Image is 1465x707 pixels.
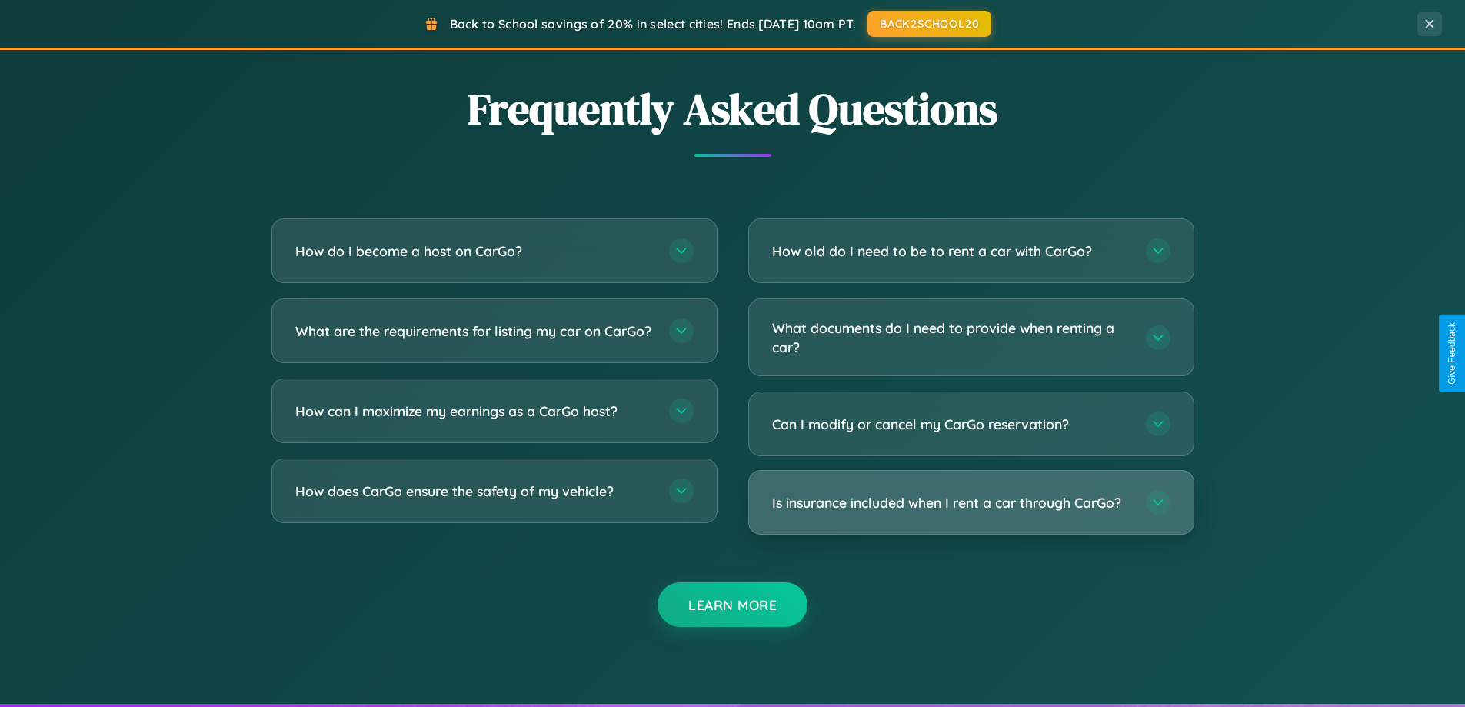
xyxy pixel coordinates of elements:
[295,402,654,421] h3: How can I maximize my earnings as a CarGo host?
[772,318,1130,356] h3: What documents do I need to provide when renting a car?
[1447,322,1457,385] div: Give Feedback
[295,322,654,341] h3: What are the requirements for listing my car on CarGo?
[772,242,1130,261] h3: How old do I need to be to rent a car with CarGo?
[772,415,1130,434] h3: Can I modify or cancel my CarGo reservation?
[658,582,807,627] button: Learn More
[867,11,991,37] button: BACK2SCHOOL20
[450,16,856,32] span: Back to School savings of 20% in select cities! Ends [DATE] 10am PT.
[295,482,654,501] h3: How does CarGo ensure the safety of my vehicle?
[295,242,654,261] h3: How do I become a host on CarGo?
[772,493,1130,512] h3: Is insurance included when I rent a car through CarGo?
[271,79,1194,138] h2: Frequently Asked Questions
